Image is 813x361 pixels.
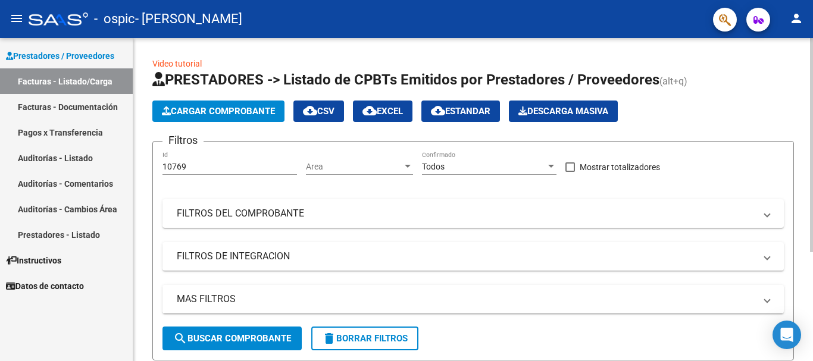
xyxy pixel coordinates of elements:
[173,333,291,344] span: Buscar Comprobante
[173,331,187,346] mat-icon: search
[789,11,803,26] mat-icon: person
[177,250,755,263] mat-panel-title: FILTROS DE INTEGRACION
[362,106,403,117] span: EXCEL
[162,106,275,117] span: Cargar Comprobante
[6,254,61,267] span: Instructivos
[580,160,660,174] span: Mostrar totalizadores
[431,103,445,118] mat-icon: cloud_download
[422,162,445,171] span: Todos
[311,327,418,350] button: Borrar Filtros
[303,103,317,118] mat-icon: cloud_download
[659,76,687,87] span: (alt+q)
[177,207,755,220] mat-panel-title: FILTROS DEL COMPROBANTE
[152,101,284,122] button: Cargar Comprobante
[322,333,408,344] span: Borrar Filtros
[152,71,659,88] span: PRESTADORES -> Listado de CPBTs Emitidos por Prestadores / Proveedores
[94,6,135,32] span: - ospic
[135,6,242,32] span: - [PERSON_NAME]
[509,101,618,122] app-download-masive: Descarga masiva de comprobantes (adjuntos)
[421,101,500,122] button: Estandar
[10,11,24,26] mat-icon: menu
[6,49,114,62] span: Prestadores / Proveedores
[162,242,784,271] mat-expansion-panel-header: FILTROS DE INTEGRACION
[353,101,412,122] button: EXCEL
[293,101,344,122] button: CSV
[177,293,755,306] mat-panel-title: MAS FILTROS
[152,59,202,68] a: Video tutorial
[518,106,608,117] span: Descarga Masiva
[431,106,490,117] span: Estandar
[362,103,377,118] mat-icon: cloud_download
[773,321,801,349] div: Open Intercom Messenger
[306,162,402,172] span: Area
[162,199,784,228] mat-expansion-panel-header: FILTROS DEL COMPROBANTE
[509,101,618,122] button: Descarga Masiva
[6,280,84,293] span: Datos de contacto
[162,132,204,149] h3: Filtros
[162,285,784,313] mat-expansion-panel-header: MAS FILTROS
[162,327,302,350] button: Buscar Comprobante
[322,331,336,346] mat-icon: delete
[303,106,334,117] span: CSV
